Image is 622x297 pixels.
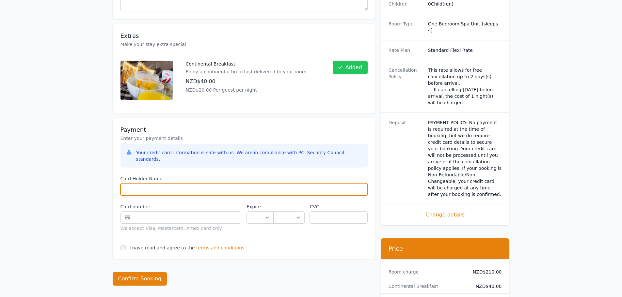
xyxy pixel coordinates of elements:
h3: Price [389,245,502,253]
dt: Deposit [389,119,423,198]
dt: Children [389,1,423,7]
label: . [274,203,304,210]
span: Added [345,64,362,71]
p: Enjoy a continental breakfast delivered to your room. [186,68,308,75]
dd: NZD$210.00 [468,269,502,275]
p: NZD$40.00 [186,78,308,85]
label: Card Holder Name [120,175,368,182]
label: Expire [247,203,274,210]
p: Make your stay extra special [120,41,368,48]
label: I have read and agree to the [130,245,195,250]
p: Continental Breakfast [186,61,308,67]
dt: Room Type [389,21,423,34]
span: terms and conditions [196,245,245,251]
div: This rate allows for free cancellation up to 2 days(s) before arrival. If cancelling [DATE] befor... [428,67,502,106]
button: Added [333,61,368,74]
h3: Extras [120,32,368,40]
label: Card number [120,203,242,210]
dt: Rate Plan [389,47,423,53]
dd: One Bedroom Spa Unit (sleeps 4) [428,21,502,34]
div: We accept Visa, Mastercard, Amex card only. [120,225,242,231]
button: Confirm Booking [113,272,167,286]
dd: Standard Flexi Rate [428,47,502,53]
h3: Payment [120,126,368,134]
div: Your credit card information is safe with us. We are in compliance with PCI Security Council stan... [136,149,362,162]
dd: NZD$40.00 [468,283,502,290]
dt: Continental Breakfast [389,283,462,290]
span: Change details [389,211,502,219]
label: CVC [310,203,367,210]
p: Enter your payment details [120,135,368,141]
dt: Room charge [389,269,462,275]
dt: Cancellation Policy [389,67,423,106]
p: NZD$20.00 Per guest per night [186,87,308,93]
dd: PAYMENT POLICY: No payment is required at the time of booking, but we do require credit card deta... [428,119,502,198]
img: Continental Breakfast [120,61,173,100]
dd: 0 Child(ren) [428,1,502,7]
